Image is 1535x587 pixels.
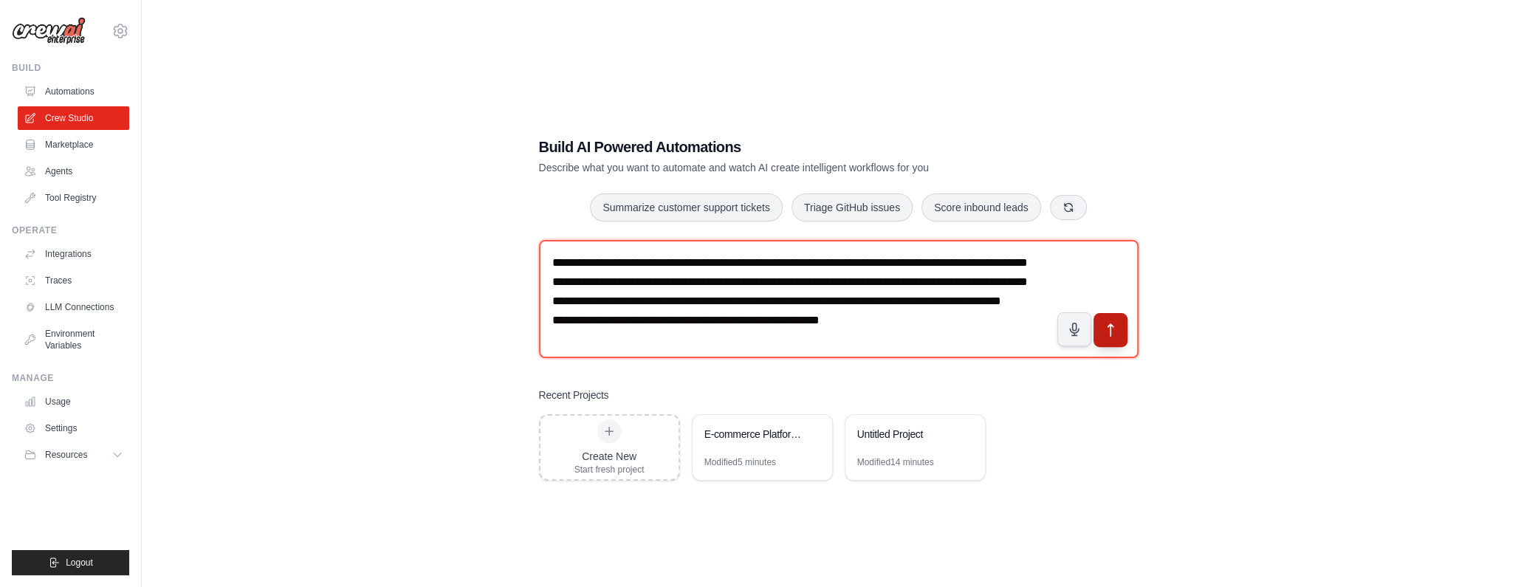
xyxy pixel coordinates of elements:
[12,550,129,575] button: Logout
[18,106,129,130] a: Crew Studio
[857,427,958,442] div: Untitled Project
[66,557,93,569] span: Logout
[704,427,806,442] div: E-commerce Platform Research Automation
[539,388,609,402] h3: Recent Projects
[12,372,129,384] div: Manage
[1461,516,1535,587] iframe: Chat Widget
[791,193,913,222] button: Triage GitHub issues
[574,464,645,476] div: Start fresh project
[12,17,86,45] img: Logo
[18,416,129,440] a: Settings
[539,137,1035,157] h1: Build AI Powered Automations
[18,80,129,103] a: Automations
[12,224,129,236] div: Operate
[1050,195,1087,220] button: Get new suggestions
[18,295,129,319] a: LLM Connections
[704,456,776,468] div: Modified 5 minutes
[18,390,129,413] a: Usage
[921,193,1041,222] button: Score inbound leads
[18,186,129,210] a: Tool Registry
[18,159,129,183] a: Agents
[18,133,129,157] a: Marketplace
[574,449,645,464] div: Create New
[590,193,782,222] button: Summarize customer support tickets
[18,269,129,292] a: Traces
[12,62,129,74] div: Build
[1057,312,1091,346] button: Click to speak your automation idea
[857,456,934,468] div: Modified 14 minutes
[18,242,129,266] a: Integrations
[18,322,129,357] a: Environment Variables
[539,160,1035,175] p: Describe what you want to automate and watch AI create intelligent workflows for you
[45,449,87,461] span: Resources
[18,443,129,467] button: Resources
